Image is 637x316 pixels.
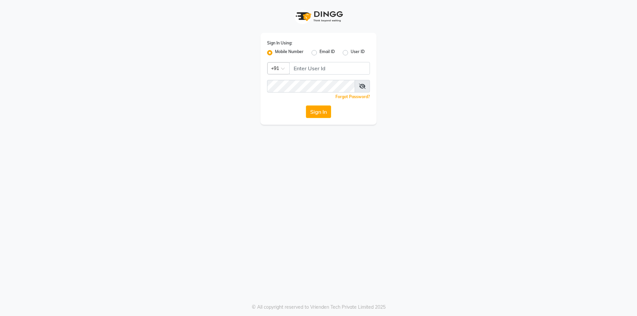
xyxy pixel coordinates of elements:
label: Email ID [319,49,335,57]
img: logo1.svg [292,7,345,26]
label: Sign In Using: [267,40,292,46]
input: Username [267,80,355,93]
input: Username [289,62,370,75]
button: Sign In [306,105,331,118]
a: Forgot Password? [335,94,370,99]
label: Mobile Number [275,49,304,57]
label: User ID [351,49,365,57]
